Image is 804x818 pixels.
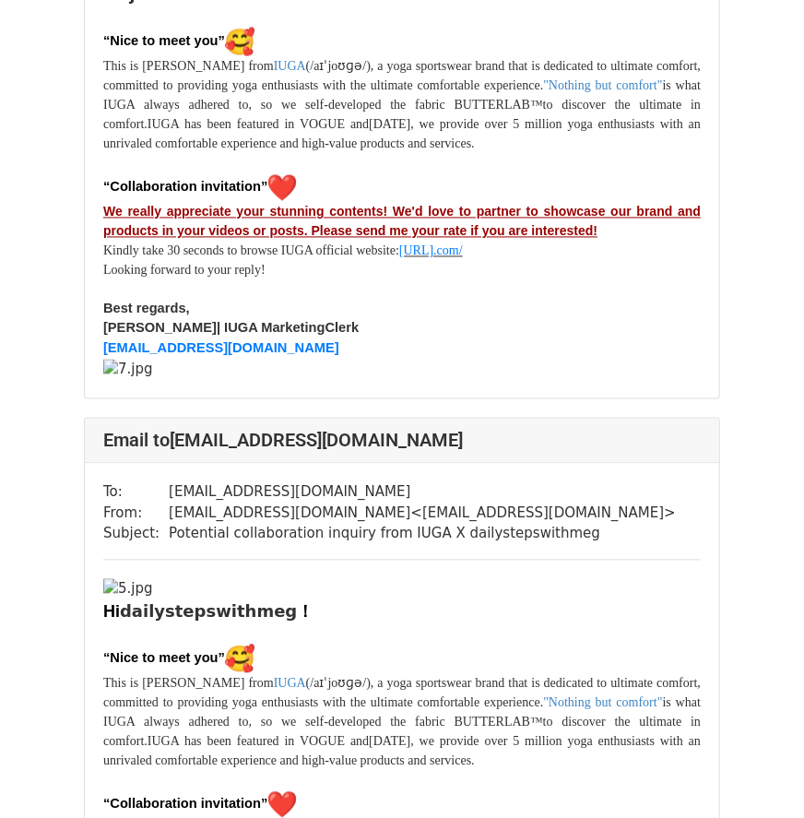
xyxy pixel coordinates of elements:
span: , a yoga sportswear brand that is dedicated to ultimate comfor [371,676,694,690]
div: 聊天小组件 [712,729,804,818]
span: IUGA has been featured in VOGUE and [148,117,369,131]
img: 🥰 [225,644,254,673]
span: Clerk [325,320,360,335]
span: “ [103,796,110,811]
td: [EMAIL_ADDRESS][DOMAIN_NAME] < [EMAIL_ADDRESS][DOMAIN_NAME] > [169,503,676,524]
font: Hi [103,602,120,621]
span: , a yoga sportswear brand that is dedicated to ultimate comfor [371,59,694,73]
h4: Email to [EMAIL_ADDRESS][DOMAIN_NAME] [103,429,701,451]
iframe: Chat Widget [712,729,804,818]
font: IUGA [274,676,306,690]
u: We really appreciate your stunning contents! W [103,204,405,219]
span: [PERSON_NAME] [103,320,217,335]
a: [URL].com/ [399,243,463,257]
span: . [471,753,475,767]
font: IUGA [274,59,306,73]
span: Collaboration invitation [110,179,261,194]
span: Best regards, [103,301,190,315]
span: Nice to meet you [110,33,218,48]
span: “ [103,650,110,665]
img: 🥰 [225,27,254,56]
span: ” [261,179,297,194]
font: Nothing but comfort" [549,695,663,709]
font: Looking forward to your reply! [103,263,266,277]
font: Nothing but comfort" [549,78,663,92]
span: is what IUGA always adhered to, so we self-developed the fabric BUTTERLAB™ [103,78,701,112]
span: ” [261,796,297,811]
span: This is [PERSON_NAME] from (/aɪˈjoʊɡə/) [103,59,371,73]
img: 7.jpg [103,359,153,380]
font: dailystepswithmeg [120,601,297,621]
span: [DATE], we provide over 5 million yoga enthusiasts with an unrivaled comfortable experience and h... [103,117,701,150]
span: Nice to meet you [110,650,218,665]
span: “ [103,179,110,194]
span: ” [219,650,254,665]
span: ” [219,33,254,48]
span: | IUGA Marketing [217,320,325,335]
img: 5.jpg [103,578,153,599]
font: " [543,695,549,709]
img: ❤️ [267,172,297,202]
span: “ [103,33,110,48]
td: From: [103,503,169,524]
font: " [543,78,549,92]
a: [EMAIL_ADDRESS][DOMAIN_NAME] [103,340,339,355]
span: Kindly take 30 seconds to browse IUGA official website: [103,243,399,257]
td: To: [103,481,169,503]
span: . [471,136,475,150]
td: [EMAIL_ADDRESS][DOMAIN_NAME] [169,481,676,503]
span: is what IUGA always adhered to, so we self-developed the fabric BUTTERLAB™ [103,695,701,729]
td: Subject: [103,523,169,544]
span: This is [PERSON_NAME] from (/aɪˈjoʊɡə/) [103,676,371,690]
span: Collaboration invitation [110,796,261,811]
font: ！ [297,602,313,621]
span: IUGA has been featured in VOGUE and [148,734,369,748]
span: [DATE], we provide over 5 million yoga enthusiasts with an unrivaled comfortable experience and h... [103,734,701,767]
td: Potential collaboration inquiry from IUGA X dailystepswithmeg [169,523,676,544]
